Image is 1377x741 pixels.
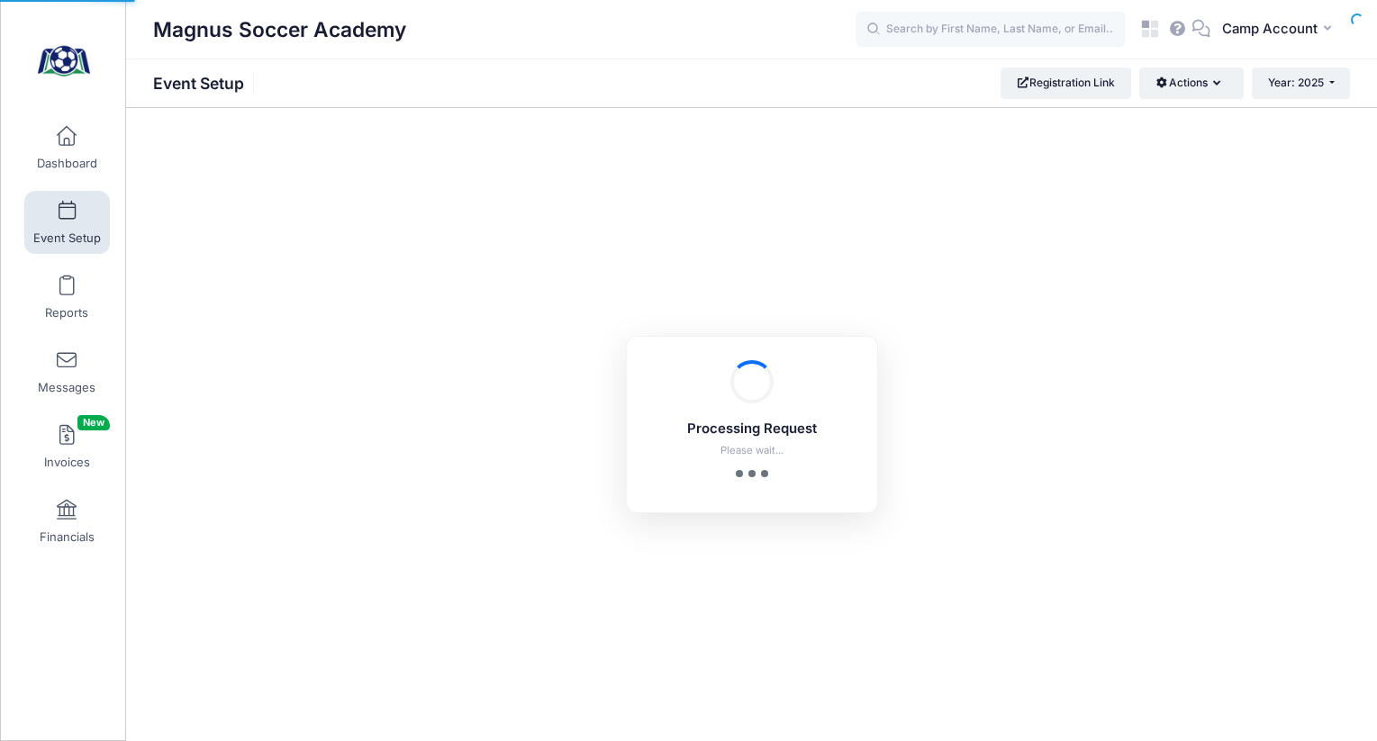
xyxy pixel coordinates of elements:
[77,415,110,430] span: New
[856,12,1126,48] input: Search by First Name, Last Name, or Email...
[40,529,95,545] span: Financials
[44,455,90,470] span: Invoices
[1001,68,1131,98] a: Registration Link
[24,490,110,553] a: Financials
[24,415,110,478] a: InvoicesNew
[24,266,110,329] a: Reports
[1210,9,1350,50] button: Camp Account
[24,116,110,179] a: Dashboard
[31,28,98,95] img: Magnus Soccer Academy
[153,9,406,50] h1: Magnus Soccer Academy
[1,19,127,104] a: Magnus Soccer Academy
[153,74,259,93] h1: Event Setup
[45,305,88,321] span: Reports
[24,340,110,403] a: Messages
[33,230,101,246] span: Event Setup
[1139,68,1243,98] button: Actions
[38,380,95,395] span: Messages
[650,421,854,438] h5: Processing Request
[24,191,110,254] a: Event Setup
[1268,76,1324,89] span: Year: 2025
[1252,68,1350,98] button: Year: 2025
[1222,19,1318,39] span: Camp Account
[37,156,97,171] span: Dashboard
[650,443,854,458] p: Please wait...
